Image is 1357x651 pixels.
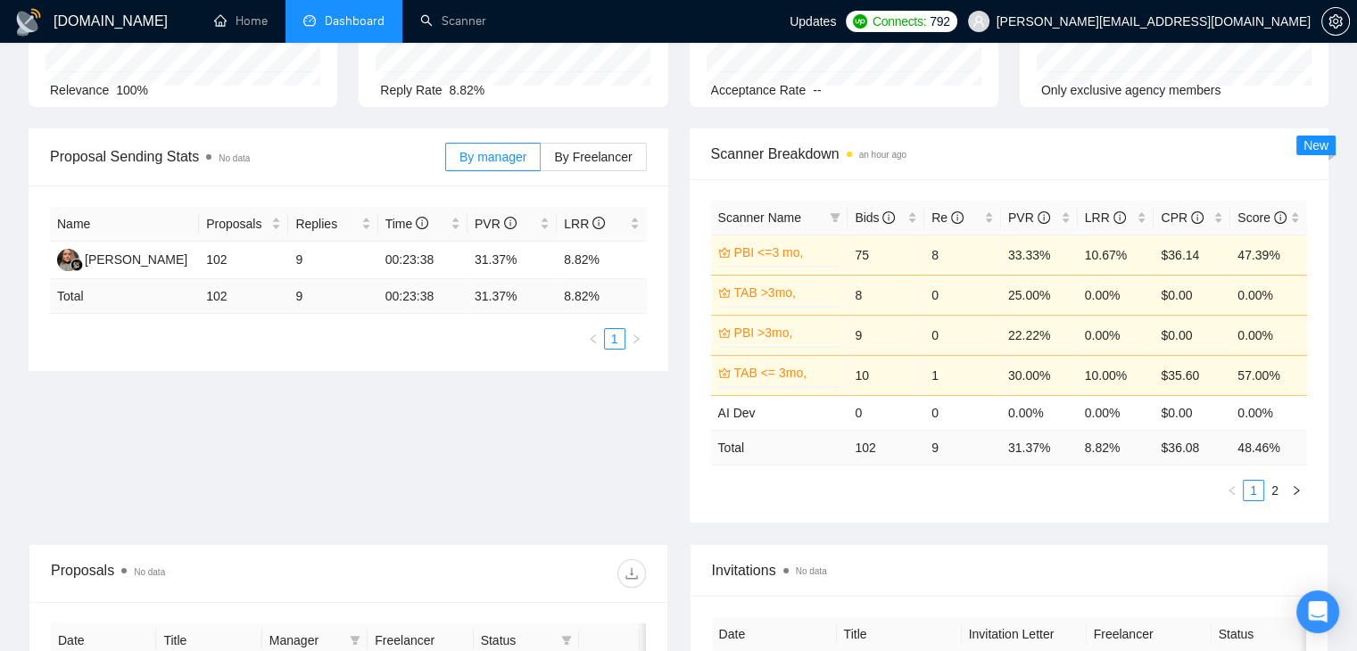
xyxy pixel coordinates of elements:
td: 9 [924,430,1001,465]
td: 33.33% [1001,235,1078,275]
time: an hour ago [859,150,906,160]
span: PVR [475,217,517,231]
td: 30.00% [1001,355,1078,395]
img: gigradar-bm.png [70,259,83,271]
span: Status [481,630,554,650]
td: 57.00% [1230,355,1307,395]
td: 48.46 % [1230,430,1307,465]
a: PBI <=3 mo, [734,243,838,262]
td: 75 [848,235,924,275]
span: info-circle [1113,211,1126,224]
span: Proposals [206,214,268,234]
td: 9 [288,242,377,279]
td: 10.00% [1078,355,1154,395]
span: user [972,15,985,28]
td: 8 [924,235,1001,275]
span: Relevance [50,83,109,97]
td: 8.82% [557,242,646,279]
span: LRR [564,217,605,231]
span: CPR [1161,210,1203,225]
td: 0.00% [1078,275,1154,315]
li: Previous Page [583,328,604,350]
span: By manager [459,150,526,164]
td: 0.00% [1230,275,1307,315]
th: Name [50,207,199,242]
th: Replies [288,207,377,242]
div: [PERSON_NAME] [85,250,187,269]
span: crown [718,286,731,299]
li: 2 [1264,480,1286,501]
span: left [1227,485,1237,496]
span: LRR [1085,210,1126,225]
span: Manager [269,630,343,650]
td: $ 36.08 [1154,430,1230,465]
span: filter [561,635,572,646]
a: VM[PERSON_NAME] [57,251,187,266]
img: logo [14,8,43,37]
td: 31.37 % [1001,430,1078,465]
td: $0.00 [1154,315,1230,355]
span: info-circle [882,211,895,224]
a: 1 [1244,481,1263,500]
span: info-circle [1274,211,1287,224]
td: $0.00 [1154,275,1230,315]
span: -- [813,83,821,97]
span: No data [219,153,250,163]
a: PBI >3mo, [734,323,838,342]
div: Open Intercom Messenger [1296,590,1339,633]
td: 0.00% [1230,395,1307,430]
td: Total [50,279,199,314]
td: 102 [199,279,288,314]
td: 22.22% [1001,315,1078,355]
span: Reply Rate [380,83,442,97]
td: 10.67% [1078,235,1154,275]
span: Scanner Name [718,210,801,225]
span: info-circle [1038,211,1050,224]
span: Only exclusive agency members [1041,83,1221,97]
span: No data [796,566,827,576]
span: Proposal Sending Stats [50,145,445,168]
td: 8 [848,275,924,315]
td: 0.00% [1230,315,1307,355]
span: setting [1322,14,1349,29]
td: 0.00% [1078,395,1154,430]
span: 792 [930,12,949,31]
span: filter [830,212,840,223]
td: $0.00 [1154,395,1230,430]
a: AI Dev [718,406,756,420]
td: 102 [199,242,288,279]
span: info-circle [592,217,605,229]
a: setting [1321,14,1350,29]
button: right [625,328,647,350]
span: Connects: [873,12,926,31]
td: 9 [848,315,924,355]
td: 1 [924,355,1001,395]
span: download [618,566,645,581]
a: searchScanner [420,13,486,29]
span: 100% [116,83,148,97]
span: Re [931,210,964,225]
td: 25.00% [1001,275,1078,315]
span: right [1291,485,1302,496]
span: dashboard [303,14,316,27]
span: Score [1237,210,1286,225]
span: No data [134,567,165,577]
span: info-circle [951,211,964,224]
td: Total [711,430,848,465]
td: 0.00% [1078,315,1154,355]
span: Time [385,217,428,231]
li: 1 [604,328,625,350]
th: Proposals [199,207,288,242]
td: 10 [848,355,924,395]
img: VM [57,249,79,271]
a: 1 [605,329,625,349]
td: 47.39% [1230,235,1307,275]
td: 8.82 % [1078,430,1154,465]
button: left [1221,480,1243,501]
li: Next Page [1286,480,1307,501]
li: Next Page [625,328,647,350]
span: Dashboard [325,13,385,29]
span: filter [350,635,360,646]
span: left [588,334,599,344]
span: Updates [790,14,836,29]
